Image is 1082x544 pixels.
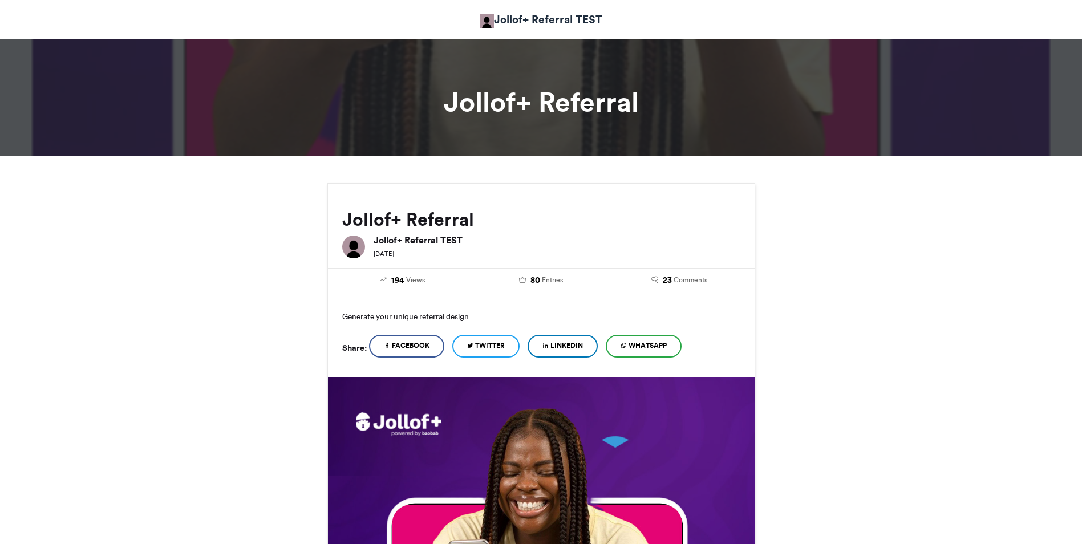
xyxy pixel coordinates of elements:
[674,275,707,285] span: Comments
[342,274,464,287] a: 194 Views
[663,274,672,287] span: 23
[475,340,505,351] span: Twitter
[342,307,740,326] p: Generate your unique referral design
[406,275,425,285] span: Views
[342,340,367,355] h5: Share:
[452,335,520,358] a: Twitter
[369,335,444,358] a: Facebook
[391,274,404,287] span: 194
[550,340,583,351] span: LinkedIn
[619,274,740,287] a: 23 Comments
[225,88,858,116] h1: Jollof+ Referral
[528,335,598,358] a: LinkedIn
[342,236,365,258] img: Jollof+ Referral TEST
[606,335,682,358] a: WhatsApp
[480,274,602,287] a: 80 Entries
[480,14,494,28] img: Jollof+ Referral TEST
[542,275,563,285] span: Entries
[629,340,667,351] span: WhatsApp
[374,250,394,258] small: [DATE]
[392,340,429,351] span: Facebook
[342,209,740,230] h2: Jollof+ Referral
[480,11,602,28] a: Jollof+ Referral TEST
[530,274,540,287] span: 80
[374,236,740,245] h6: Jollof+ Referral TEST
